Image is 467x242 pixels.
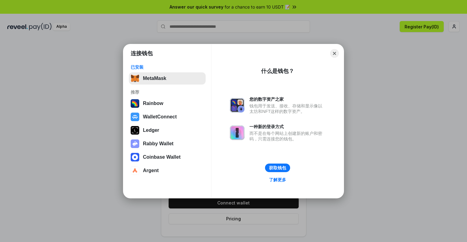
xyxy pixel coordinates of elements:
div: 什么是钱包？ [261,67,294,75]
div: 获取钱包 [269,165,286,171]
img: svg+xml,%3Csvg%20fill%3D%22none%22%20height%3D%2233%22%20viewBox%3D%220%200%2035%2033%22%20width%... [131,74,139,83]
h1: 连接钱包 [131,50,153,57]
img: svg+xml,%3Csvg%20xmlns%3D%22http%3A%2F%2Fwww.w3.org%2F2000%2Fsvg%22%20fill%3D%22none%22%20viewBox... [131,139,139,148]
img: svg+xml,%3Csvg%20xmlns%3D%22http%3A%2F%2Fwww.w3.org%2F2000%2Fsvg%22%20fill%3D%22none%22%20viewBox... [230,98,245,113]
div: Rainbow [143,101,163,106]
button: Coinbase Wallet [129,151,206,163]
div: 钱包用于发送、接收、存储和显示像以太坊和NFT这样的数字资产。 [249,103,325,114]
img: svg+xml,%3Csvg%20width%3D%2228%22%20height%3D%2228%22%20viewBox%3D%220%200%2028%2028%22%20fill%3D... [131,113,139,121]
div: 您的数字资产之家 [249,96,325,102]
div: Coinbase Wallet [143,154,181,160]
button: WalletConnect [129,111,206,123]
div: Argent [143,168,159,173]
div: Ledger [143,128,159,133]
div: MetaMask [143,76,166,81]
img: svg+xml,%3Csvg%20xmlns%3D%22http%3A%2F%2Fwww.w3.org%2F2000%2Fsvg%22%20width%3D%2228%22%20height%3... [131,126,139,135]
button: Rabby Wallet [129,138,206,150]
img: svg+xml,%3Csvg%20width%3D%2228%22%20height%3D%2228%22%20viewBox%3D%220%200%2028%2028%22%20fill%3D... [131,153,139,161]
div: Rabby Wallet [143,141,174,146]
button: Ledger [129,124,206,136]
div: 一种新的登录方式 [249,124,325,129]
button: Argent [129,164,206,177]
div: 已安装 [131,64,204,70]
img: svg+xml,%3Csvg%20width%3D%2228%22%20height%3D%2228%22%20viewBox%3D%220%200%2028%2028%22%20fill%3D... [131,166,139,175]
button: Rainbow [129,97,206,110]
img: svg+xml,%3Csvg%20width%3D%22120%22%20height%3D%22120%22%20viewBox%3D%220%200%20120%20120%22%20fil... [131,99,139,108]
button: MetaMask [129,72,206,85]
img: svg+xml,%3Csvg%20xmlns%3D%22http%3A%2F%2Fwww.w3.org%2F2000%2Fsvg%22%20fill%3D%22none%22%20viewBox... [230,125,245,140]
a: 了解更多 [265,176,290,184]
div: 而不是在每个网站上创建新的账户和密码，只需连接您的钱包。 [249,131,325,142]
div: 推荐 [131,89,204,95]
button: 获取钱包 [265,164,290,172]
div: 了解更多 [269,177,286,182]
button: Close [330,49,339,58]
div: WalletConnect [143,114,177,120]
